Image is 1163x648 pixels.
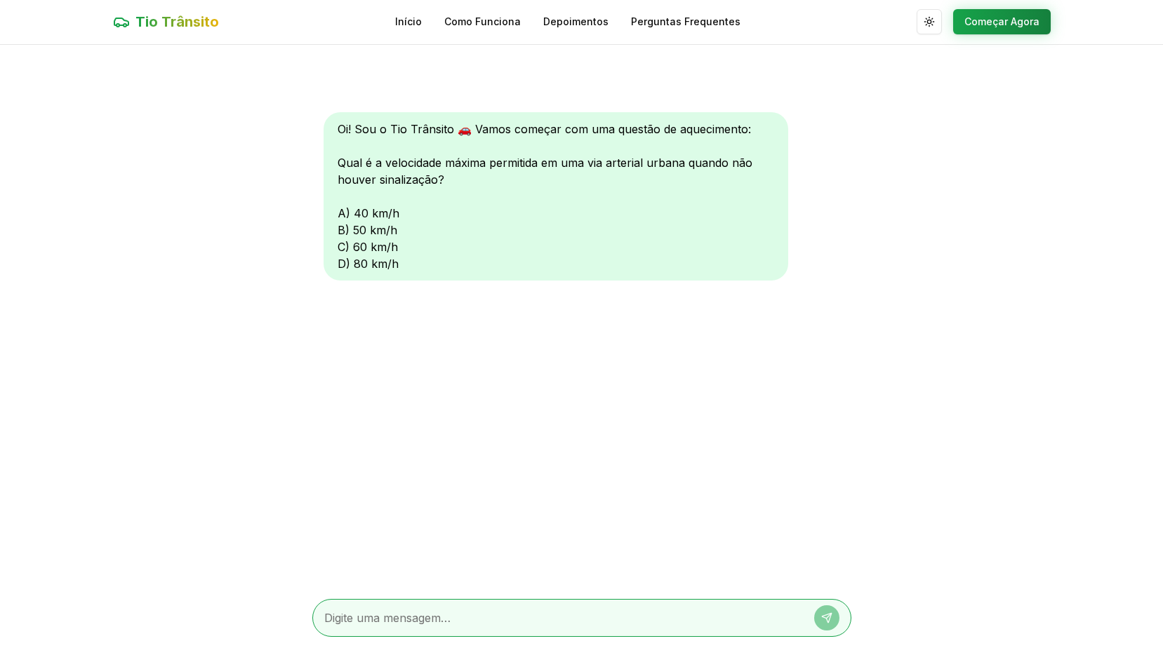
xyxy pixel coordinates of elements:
a: Depoimentos [543,15,609,29]
a: Perguntas Frequentes [631,15,740,29]
span: Tio Trânsito [135,12,219,32]
a: Como Funciona [444,15,521,29]
div: Oi! Sou o Tio Trânsito 🚗 Vamos começar com uma questão de aquecimento: Qual é a velocidade máxima... [324,112,788,281]
a: Tio Trânsito [113,12,219,32]
button: Começar Agora [953,9,1051,34]
a: Início [395,15,422,29]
